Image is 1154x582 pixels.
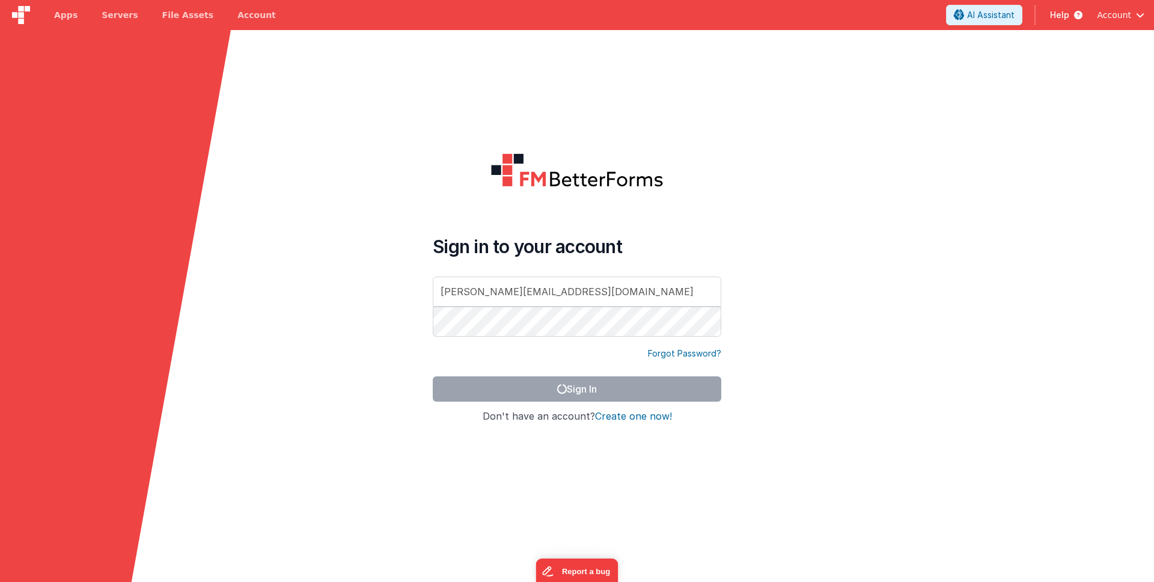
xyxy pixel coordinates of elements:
[946,5,1022,25] button: AI Assistant
[102,9,138,21] span: Servers
[162,9,214,21] span: File Assets
[1097,9,1131,21] span: Account
[54,9,78,21] span: Apps
[433,236,721,257] h4: Sign in to your account
[595,411,672,422] button: Create one now!
[433,411,721,422] h4: Don't have an account?
[967,9,1015,21] span: AI Assistant
[1097,9,1144,21] button: Account
[648,348,721,360] a: Forgot Password?
[433,277,721,307] input: Email Address
[433,376,721,402] button: Sign In
[1050,9,1069,21] span: Help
